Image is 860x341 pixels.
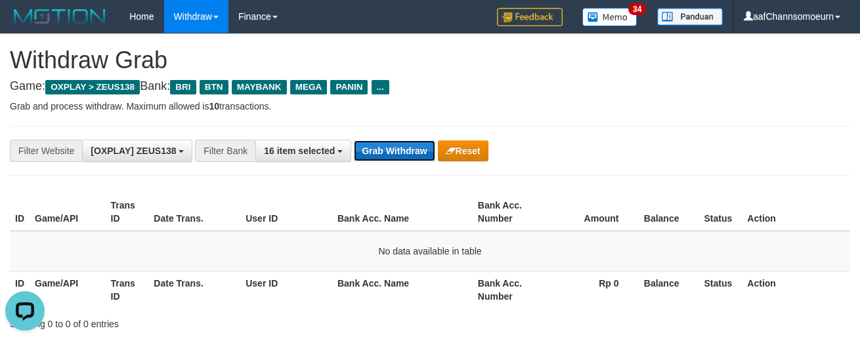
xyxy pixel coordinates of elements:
img: Button%20Memo.svg [582,8,637,26]
button: Grab Withdraw [354,140,435,161]
th: Action [742,193,850,231]
span: 16 item selected [264,146,335,156]
th: Trans ID [106,193,149,231]
th: Action [742,271,850,308]
th: Status [699,193,742,231]
th: Date Trans. [148,271,240,308]
th: ID [10,271,30,308]
span: 34 [628,3,646,15]
span: MEGA [290,80,328,94]
th: Status [699,271,742,308]
td: No data available in table [10,231,850,271]
span: PANIN [330,80,368,94]
img: panduan.png [657,8,723,26]
span: BRI [170,80,196,94]
th: Amount [548,193,638,231]
button: Reset [438,140,488,161]
th: Bank Acc. Name [332,271,473,308]
div: Showing 0 to 0 of 0 entries [10,312,349,331]
div: Filter Bank [195,140,255,162]
span: BTN [200,80,228,94]
th: ID [10,193,30,231]
th: Trans ID [106,271,149,308]
th: User ID [240,193,332,231]
th: Balance [638,193,699,231]
p: Grab and process withdraw. Maximum allowed is transactions. [10,100,850,113]
h1: Withdraw Grab [10,47,850,73]
span: ... [372,80,389,94]
th: Game/API [30,271,106,308]
th: Balance [638,271,699,308]
span: OXPLAY > ZEUS138 [45,80,140,94]
button: [OXPLAY] ZEUS138 [82,140,192,162]
th: Bank Acc. Number [473,193,548,231]
img: Feedback.jpg [497,8,563,26]
button: 16 item selected [255,140,351,162]
th: Bank Acc. Name [332,193,473,231]
strong: 10 [209,101,219,111]
th: Rp 0 [548,271,638,308]
th: Bank Acc. Number [473,271,548,308]
img: MOTION_logo.png [10,7,110,26]
div: Filter Website [10,140,82,162]
button: Open LiveChat chat widget [5,5,45,45]
h4: Game: Bank: [10,80,850,93]
th: User ID [240,271,332,308]
span: MAYBANK [232,80,287,94]
th: Date Trans. [148,193,240,231]
span: [OXPLAY] ZEUS138 [91,146,176,156]
th: Game/API [30,193,106,231]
